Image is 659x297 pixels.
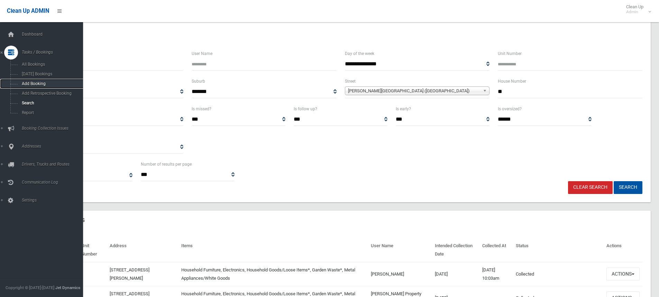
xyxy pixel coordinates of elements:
label: Is early? [396,105,411,113]
span: Search [20,101,82,105]
small: Admin [626,9,643,15]
span: Dashboard [20,32,88,37]
button: Actions [606,268,640,280]
label: Unit Number [498,50,522,57]
label: Is missed? [192,105,211,113]
label: House Number [498,77,526,85]
label: Is oversized? [498,105,522,113]
span: Report [20,110,82,115]
span: [PERSON_NAME][GEOGRAPHIC_DATA] ([GEOGRAPHIC_DATA]) [348,87,480,95]
label: Is follow up? [294,105,317,113]
th: Collected At [479,238,513,262]
button: Search [614,181,642,194]
span: Tasks / Bookings [20,50,88,55]
th: Unit Number [79,238,107,262]
label: Day of the week [345,50,374,57]
label: Number of results per page [141,160,192,168]
span: Add Retrospective Booking [20,91,82,96]
span: [DATE] Bookings [20,72,82,76]
td: Collected [513,262,604,286]
span: Settings [20,198,88,203]
td: [PERSON_NAME] [368,262,432,286]
th: Items [179,238,368,262]
th: Status [513,238,604,262]
span: Drivers, Trucks and Routes [20,162,88,167]
th: Actions [604,238,642,262]
th: User Name [368,238,432,262]
label: Suburb [192,77,205,85]
td: Household Furniture, Electronics, Household Goods/Loose Items*, Garden Waste*, Metal Appliances/W... [179,262,368,286]
td: [DATE] [432,262,479,286]
span: Booking Collection Issues [20,126,88,131]
span: Communication Log [20,180,88,185]
th: Address [107,238,179,262]
span: Clean Up ADMIN [7,8,49,14]
label: Street [345,77,356,85]
label: User Name [192,50,212,57]
a: Clear Search [568,181,613,194]
span: Clean Up [623,4,650,15]
th: Intended Collection Date [432,238,479,262]
span: Copyright © [DATE]-[DATE] [6,285,54,290]
span: All Bookings [20,62,82,67]
strong: Jet Dynamics [55,285,80,290]
a: [STREET_ADDRESS][PERSON_NAME] [110,267,149,281]
span: Add Booking [20,81,82,86]
td: [DATE] 10:03am [479,262,513,286]
span: Addresses [20,144,88,149]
